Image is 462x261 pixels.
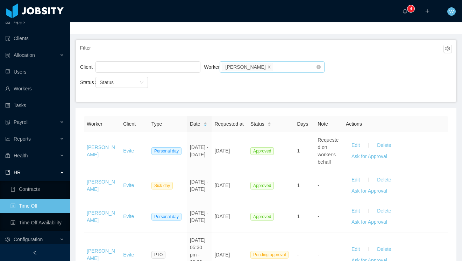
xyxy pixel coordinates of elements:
button: Delete [371,244,397,255]
a: icon: userWorkers [5,82,64,96]
label: Worker [204,64,225,70]
i: icon: line-chart [5,136,10,141]
span: Days [297,121,308,127]
span: - [318,252,319,258]
i: icon: file-protect [5,120,10,125]
a: [PERSON_NAME] [87,248,115,261]
span: [DATE] - [DATE] [190,210,208,223]
i: icon: caret-up [203,121,207,123]
a: icon: profileTime Off [10,199,64,213]
i: icon: caret-down [267,124,271,126]
button: Delete [371,174,397,186]
span: [DATE] [214,252,230,258]
button: Edit [346,140,365,151]
a: Evite [123,252,134,258]
span: Type [151,121,162,127]
i: icon: book [5,170,10,175]
span: 1 [297,148,300,154]
button: icon: setting [443,45,452,53]
span: Payroll [14,119,29,125]
div: Filter [80,42,443,54]
span: Requested on worker's behalf [318,137,339,165]
button: Delete [371,206,397,217]
i: icon: bell [403,9,407,14]
span: Personal day [151,147,182,155]
span: [DATE] - [DATE] [190,144,208,157]
a: [PERSON_NAME] [87,144,115,157]
label: Client [80,64,98,70]
span: 1 [297,214,300,219]
i: icon: close [268,65,271,69]
span: Client [123,121,136,127]
span: Health [14,153,28,158]
span: Requested at [214,121,243,127]
span: [DATE] - [DATE] [190,179,208,192]
li: João Souza [222,63,273,71]
i: icon: solution [5,53,10,58]
i: icon: caret-down [203,124,207,126]
a: icon: bookContracts [10,182,64,196]
i: icon: close-circle [317,65,321,69]
div: Sort [267,121,271,126]
a: Evite [123,182,134,188]
span: Status [250,120,264,128]
input: Client [98,63,101,71]
span: Allocation [14,52,35,58]
i: icon: setting [5,237,10,242]
span: Approved [250,182,274,189]
span: Approved [250,213,274,221]
sup: 4 [407,5,414,12]
div: Sort [203,121,207,126]
a: Evite [123,148,134,154]
a: icon: profileTasks [5,98,64,112]
span: [DATE] [214,182,230,188]
span: HR [14,170,21,175]
button: Delete [371,140,397,151]
span: Sick day [151,182,173,189]
span: [DATE] [214,148,230,154]
span: - [297,252,299,258]
span: Approved [250,147,274,155]
a: icon: profileTime Off Availability [10,216,64,230]
span: 1 [297,182,300,188]
span: Status [100,80,114,85]
a: [PERSON_NAME] [87,210,115,223]
span: [DATE] [214,214,230,219]
button: Ask for Approval [346,217,393,228]
a: icon: auditClients [5,31,64,45]
span: Date [190,120,200,128]
button: Edit [346,174,365,186]
button: Edit [346,244,365,255]
span: - [318,214,319,219]
span: Configuration [14,237,43,242]
label: Status [80,80,99,85]
span: Actions [346,121,362,127]
i: icon: medicine-box [5,153,10,158]
div: [PERSON_NAME] [226,63,266,71]
a: [PERSON_NAME] [87,179,115,192]
span: Personal day [151,213,182,221]
i: icon: caret-up [267,121,271,123]
i: icon: down [140,80,144,85]
span: PTO [151,251,165,259]
p: 4 [410,5,412,12]
span: Reports [14,136,31,142]
a: Evite [123,214,134,219]
span: Note [318,121,328,127]
span: Worker [87,121,102,127]
i: icon: plus [425,9,430,14]
span: W [449,7,454,16]
button: Ask for Approval [346,151,393,162]
span: Pending approval [250,251,289,259]
button: Edit [346,206,365,217]
input: Worker [275,63,278,71]
button: Ask for Approval [346,186,393,197]
span: - [318,182,319,188]
a: icon: robotUsers [5,65,64,79]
